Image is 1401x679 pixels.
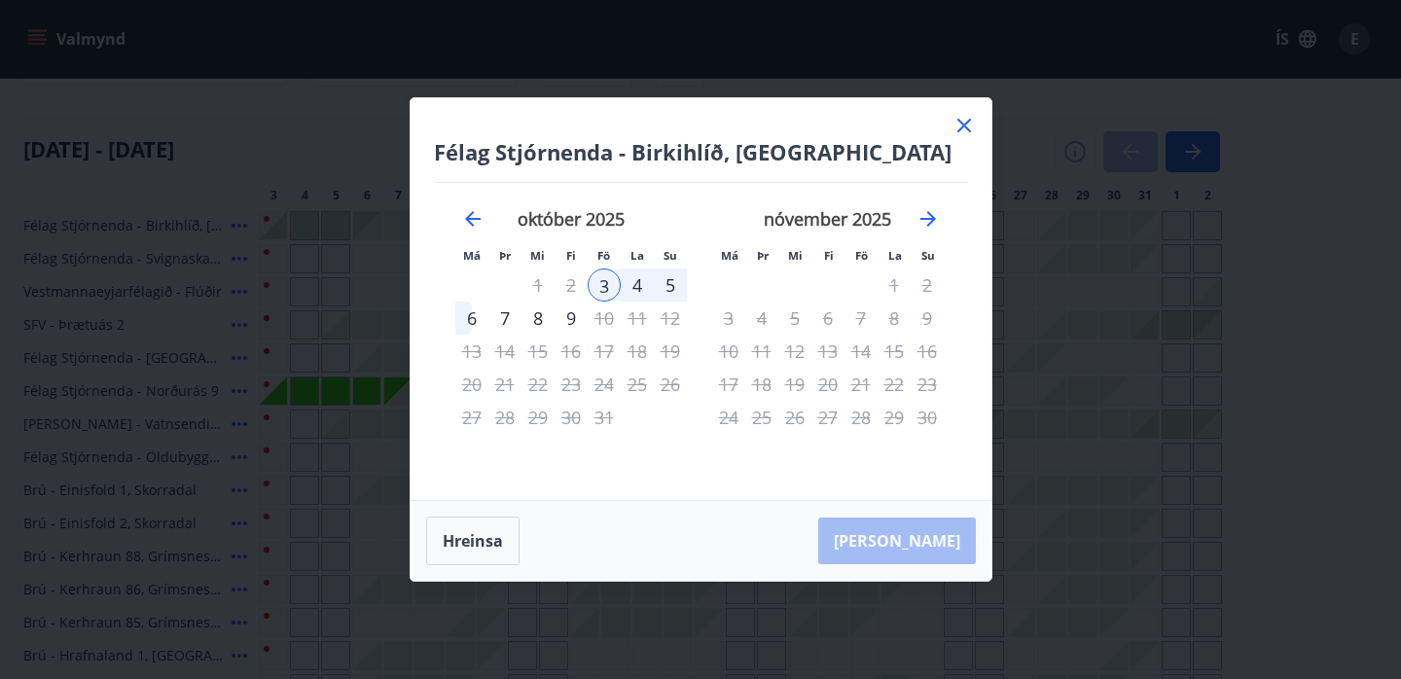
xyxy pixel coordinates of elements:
div: Aðeins útritun í boði [588,401,621,434]
small: Su [921,248,935,263]
td: Not available. laugardagur, 25. október 2025 [621,368,654,401]
td: Not available. þriðjudagur, 25. nóvember 2025 [745,401,778,434]
td: Not available. mánudagur, 24. nóvember 2025 [712,401,745,434]
td: Not available. sunnudagur, 23. nóvember 2025 [911,368,944,401]
small: Fö [855,248,868,263]
td: Not available. fimmtudagur, 16. október 2025 [555,335,588,368]
td: Not available. föstudagur, 31. október 2025 [588,401,621,434]
small: Fi [824,248,834,263]
small: Má [721,248,738,263]
td: Not available. sunnudagur, 2. nóvember 2025 [911,268,944,302]
td: Choose þriðjudagur, 7. október 2025 as your check-out date. It’s available. [488,302,521,335]
td: Not available. fimmtudagur, 2. október 2025 [555,268,588,302]
div: 4 [621,268,654,302]
td: Not available. laugardagur, 8. nóvember 2025 [878,302,911,335]
div: Aðeins útritun í boði [844,335,878,368]
td: Not available. fimmtudagur, 30. október 2025 [555,401,588,434]
td: Not available. sunnudagur, 19. október 2025 [654,335,687,368]
td: Not available. sunnudagur, 9. nóvember 2025 [911,302,944,335]
td: Not available. laugardagur, 18. október 2025 [621,335,654,368]
td: Not available. þriðjudagur, 21. október 2025 [488,368,521,401]
td: Not available. mánudagur, 27. október 2025 [455,401,488,434]
td: Choose sunnudagur, 5. október 2025 as your check-out date. It’s available. [654,268,687,302]
td: Not available. sunnudagur, 12. október 2025 [654,302,687,335]
strong: nóvember 2025 [764,207,891,231]
td: Not available. þriðjudagur, 14. október 2025 [488,335,521,368]
td: Not available. laugardagur, 22. nóvember 2025 [878,368,911,401]
td: Not available. sunnudagur, 26. október 2025 [654,368,687,401]
small: Þr [499,248,511,263]
td: Not available. þriðjudagur, 28. október 2025 [488,401,521,434]
td: Not available. mánudagur, 17. nóvember 2025 [712,368,745,401]
div: Calendar [434,183,968,477]
div: 6 [455,302,488,335]
td: Not available. sunnudagur, 16. nóvember 2025 [911,335,944,368]
td: Not available. miðvikudagur, 29. október 2025 [521,401,555,434]
td: Not available. laugardagur, 15. nóvember 2025 [878,335,911,368]
div: 7 [488,302,521,335]
div: Aðeins útritun í boði [844,368,878,401]
div: Aðeins útritun í boði [811,302,844,335]
div: 8 [521,302,555,335]
div: Move backward to switch to the previous month. [461,207,485,231]
td: Not available. miðvikudagur, 22. október 2025 [521,368,555,401]
td: Not available. miðvikudagur, 19. nóvember 2025 [778,368,811,401]
div: Aðeins útritun í boði [844,401,878,434]
td: Not available. miðvikudagur, 1. október 2025 [521,268,555,302]
td: Choose laugardagur, 4. október 2025 as your check-out date. It’s available. [621,268,654,302]
div: Aðeins innritun í boði [588,268,621,302]
small: La [888,248,902,263]
small: Má [463,248,481,263]
div: Aðeins útritun í boði [555,335,588,368]
td: Not available. föstudagur, 7. nóvember 2025 [844,302,878,335]
td: Not available. þriðjudagur, 4. nóvember 2025 [745,302,778,335]
td: Selected as start date. föstudagur, 3. október 2025 [588,268,621,302]
small: Þr [757,248,769,263]
div: Aðeins útritun í boði [588,368,621,401]
small: Fö [597,248,610,263]
h4: Félag Stjórnenda - Birkihlíð, [GEOGRAPHIC_DATA] [434,137,968,166]
td: Not available. miðvikudagur, 15. október 2025 [521,335,555,368]
td: Not available. laugardagur, 29. nóvember 2025 [878,401,911,434]
td: Not available. þriðjudagur, 18. nóvember 2025 [745,368,778,401]
small: Su [664,248,677,263]
td: Not available. fimmtudagur, 23. október 2025 [555,368,588,401]
td: Not available. mánudagur, 3. nóvember 2025 [712,302,745,335]
td: Not available. fimmtudagur, 13. nóvember 2025 [811,335,844,368]
td: Not available. laugardagur, 11. október 2025 [621,302,654,335]
td: Not available. miðvikudagur, 26. nóvember 2025 [778,401,811,434]
td: Not available. föstudagur, 17. október 2025 [588,335,621,368]
td: Choose mánudagur, 6. október 2025 as your check-out date. It’s available. [455,302,488,335]
td: Not available. fimmtudagur, 20. nóvember 2025 [811,368,844,401]
strong: október 2025 [518,207,625,231]
td: Not available. fimmtudagur, 6. nóvember 2025 [811,302,844,335]
td: Not available. mánudagur, 10. nóvember 2025 [712,335,745,368]
td: Not available. mánudagur, 20. október 2025 [455,368,488,401]
td: Not available. fimmtudagur, 27. nóvember 2025 [811,401,844,434]
small: Fi [566,248,576,263]
div: 5 [654,268,687,302]
td: Choose fimmtudagur, 9. október 2025 as your check-out date. It’s available. [555,302,588,335]
td: Not available. föstudagur, 28. nóvember 2025 [844,401,878,434]
td: Not available. föstudagur, 24. október 2025 [588,368,621,401]
td: Not available. föstudagur, 10. október 2025 [588,302,621,335]
td: Not available. þriðjudagur, 11. nóvember 2025 [745,335,778,368]
td: Choose miðvikudagur, 8. október 2025 as your check-out date. It’s available. [521,302,555,335]
small: Mi [530,248,545,263]
small: Mi [788,248,803,263]
div: Aðeins útritun í boði [555,302,588,335]
td: Not available. laugardagur, 1. nóvember 2025 [878,268,911,302]
td: Not available. sunnudagur, 30. nóvember 2025 [911,401,944,434]
td: Not available. miðvikudagur, 12. nóvember 2025 [778,335,811,368]
div: Move forward to switch to the next month. [916,207,940,231]
td: Not available. miðvikudagur, 5. nóvember 2025 [778,302,811,335]
small: La [630,248,644,263]
button: Hreinsa [426,517,520,565]
td: Not available. föstudagur, 21. nóvember 2025 [844,368,878,401]
td: Not available. mánudagur, 13. október 2025 [455,335,488,368]
td: Not available. föstudagur, 14. nóvember 2025 [844,335,878,368]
